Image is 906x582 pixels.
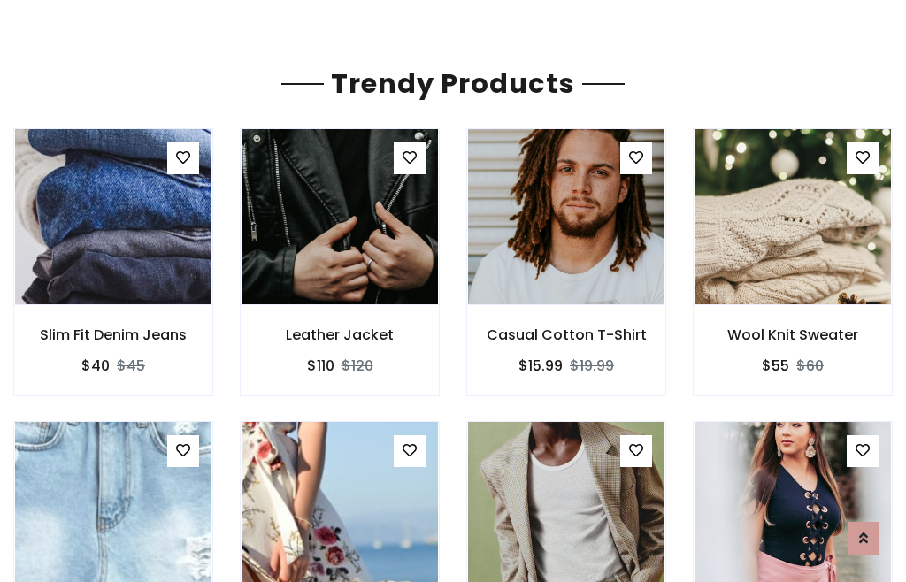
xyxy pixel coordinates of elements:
[307,357,334,374] h6: $110
[518,357,563,374] h6: $15.99
[241,326,439,343] h6: Leather Jacket
[762,357,789,374] h6: $55
[467,326,665,343] h6: Casual Cotton T-Shirt
[81,357,110,374] h6: $40
[14,326,212,343] h6: Slim Fit Denim Jeans
[324,65,582,103] span: Trendy Products
[570,356,614,376] del: $19.99
[694,326,892,343] h6: Wool Knit Sweater
[117,356,145,376] del: $45
[796,356,824,376] del: $60
[342,356,373,376] del: $120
